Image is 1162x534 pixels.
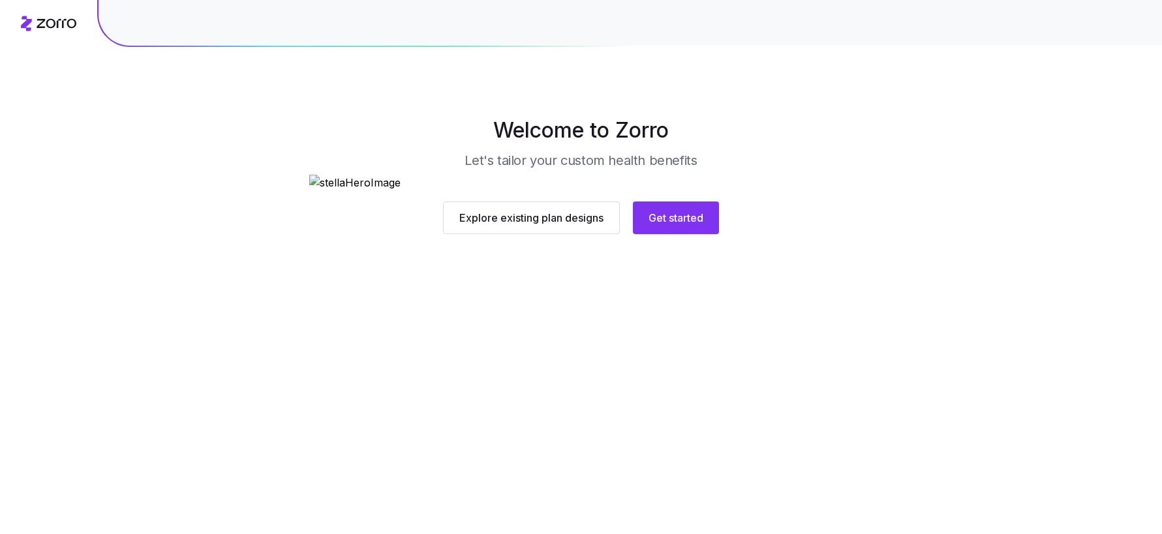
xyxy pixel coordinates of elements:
h3: Let's tailor your custom health benefits [465,151,697,170]
img: stellaHeroImage [309,175,853,191]
button: Explore existing plan designs [443,201,620,234]
button: Get started [633,201,719,234]
h1: Welcome to Zorro [258,115,905,146]
span: Explore existing plan designs [459,210,604,226]
span: Get started [649,210,703,226]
